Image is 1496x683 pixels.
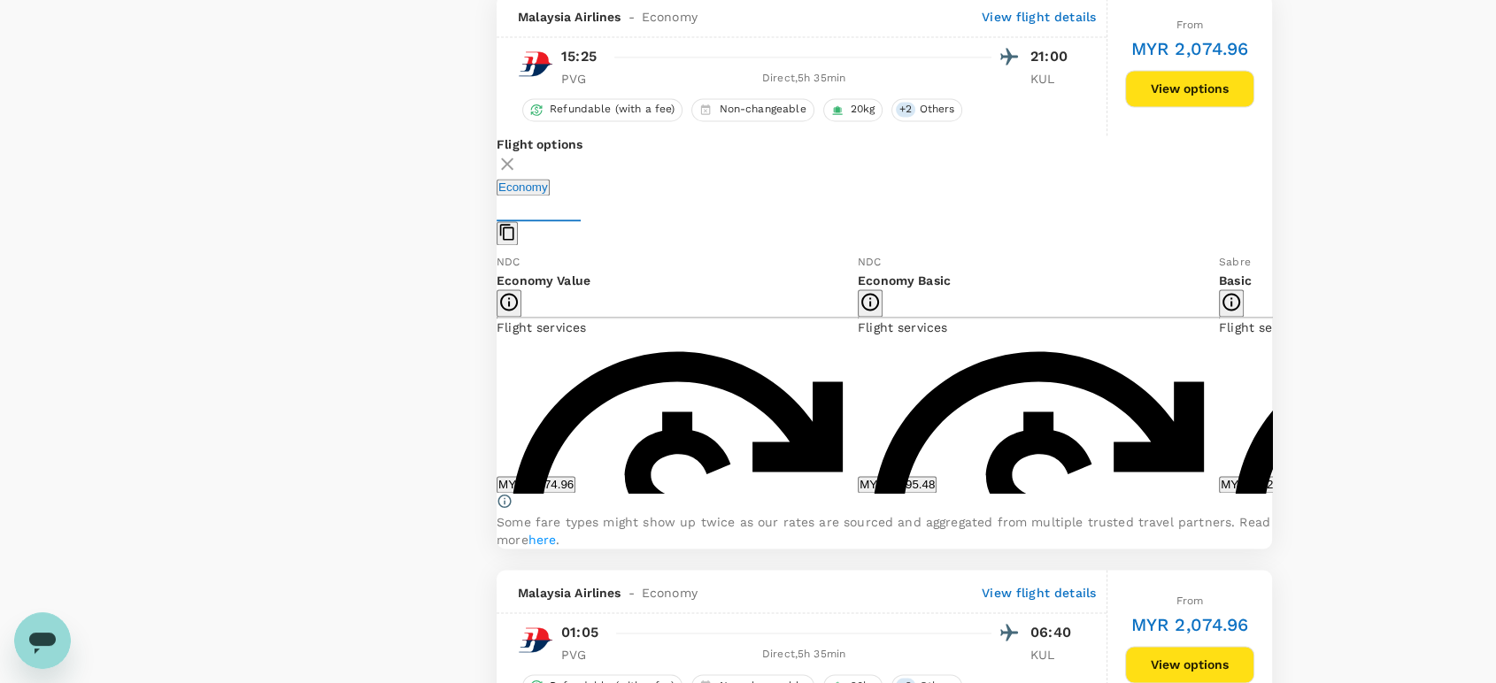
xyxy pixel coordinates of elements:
[1030,46,1075,67] p: 21:00
[616,646,991,664] div: Direct , 5h 35min
[497,320,586,334] span: Flight services
[518,8,621,26] span: Malaysia Airlines
[844,102,883,117] span: 20kg
[912,102,961,117] span: Others
[497,179,550,196] button: Economy
[1030,70,1075,88] p: KUL
[518,46,553,81] img: MH
[1131,610,1249,639] h6: MYR 2,074.96
[518,622,553,657] img: MH
[858,320,947,334] span: Flight services
[1176,595,1204,607] span: From
[518,584,621,602] span: Malaysia Airlines
[561,622,598,643] p: 01:05
[858,256,881,268] span: NDC
[1219,320,1308,334] span: Flight services
[497,256,520,268] span: NDC
[561,70,605,88] p: PVG
[1030,622,1075,643] p: 06:40
[543,102,682,117] span: Refundable (with a fee)
[616,70,991,88] div: Direct , 5h 35min
[823,98,883,121] div: 20kg
[497,272,858,289] p: Economy Value
[858,272,1219,289] p: Economy Basic
[561,46,597,67] p: 15:25
[982,8,1096,26] p: View flight details
[712,102,813,117] span: Non-changeable
[522,98,682,121] div: Refundable (with a fee)
[497,513,1272,549] p: Some fare types might show up twice as our rates are sourced and aggregated from multiple trusted...
[642,8,698,26] span: Economy
[528,533,557,547] a: here
[896,102,915,117] span: + 2
[621,8,642,26] span: -
[1219,256,1251,268] span: Sabre
[1125,70,1254,107] button: View options
[14,612,71,669] iframe: Button to launch messaging window
[497,135,1272,153] p: Flight options
[642,584,698,602] span: Economy
[1125,646,1254,683] button: View options
[1131,35,1249,63] h6: MYR 2,074.96
[1030,646,1075,664] p: KUL
[691,98,814,121] div: Non-changeable
[561,646,605,664] p: PVG
[1176,19,1204,31] span: From
[891,98,962,121] div: +2Others
[621,584,642,602] span: -
[982,584,1096,602] p: View flight details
